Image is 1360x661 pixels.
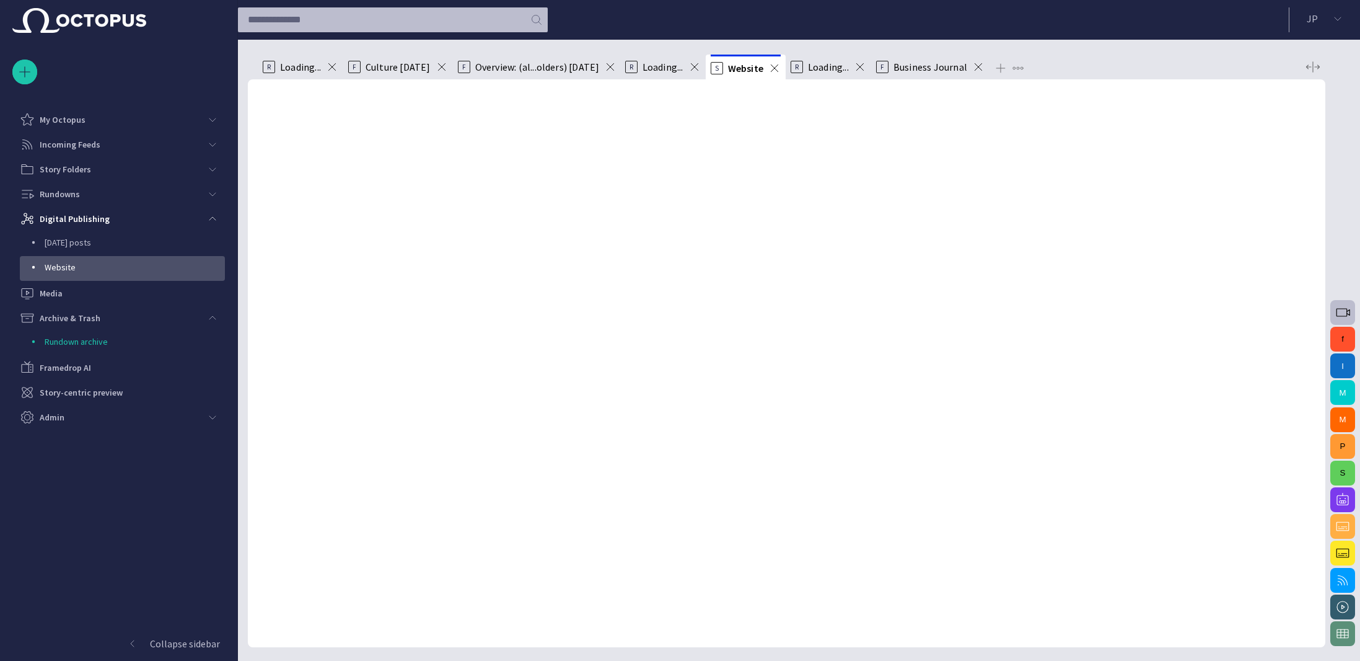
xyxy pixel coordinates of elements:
[40,411,64,424] p: Admin
[45,236,225,249] p: [DATE] posts
[876,61,888,73] p: F
[871,55,989,79] div: FBusiness Journal
[706,55,786,79] div: SWebsite
[620,55,706,79] div: RLoading...
[12,380,225,405] div: Story-centric preview
[40,362,91,374] p: Framedrop AI
[1330,407,1355,432] button: M
[1330,461,1355,486] button: S
[40,213,110,225] p: Digital Publishing
[258,55,343,79] div: RLoading...
[808,61,849,73] span: Loading...
[348,61,361,73] p: F
[12,8,146,33] img: Octopus News Room
[20,231,225,256] div: [DATE] posts
[625,61,638,73] p: R
[12,355,225,380] div: Framedrop AI
[40,138,100,151] p: Incoming Feeds
[12,281,225,306] div: Media
[1330,327,1355,352] button: f
[40,312,100,324] p: Archive & Trash
[1297,7,1353,30] button: JP
[711,62,723,74] p: S
[893,61,967,73] span: Business Journal
[150,636,220,651] p: Collapse sidebar
[263,61,275,73] p: R
[791,61,803,73] p: R
[366,61,431,73] span: Culture [DATE]
[1330,380,1355,405] button: M
[12,107,225,430] ul: main menu
[12,631,225,656] button: Collapse sidebar
[458,61,470,73] p: F
[45,335,225,348] p: Rundown archive
[20,331,225,355] div: Rundown archive
[40,163,91,175] p: Story Folders
[786,55,871,79] div: RLoading...
[40,113,86,126] p: My Octopus
[475,61,600,73] span: Overview: (al...olders) [DATE]
[40,188,80,200] p: Rundowns
[45,261,225,273] p: Website
[20,256,225,281] div: Website
[40,386,123,399] p: Story-centric preview
[453,55,620,79] div: FOverview: (al...olders) [DATE]
[1330,434,1355,459] button: P
[343,55,453,79] div: FCulture [DATE]
[40,287,63,299] p: Media
[643,61,683,73] span: Loading...
[728,62,763,74] span: Website
[1307,11,1318,26] p: J P
[1330,353,1355,378] button: I
[280,61,321,73] span: Loading...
